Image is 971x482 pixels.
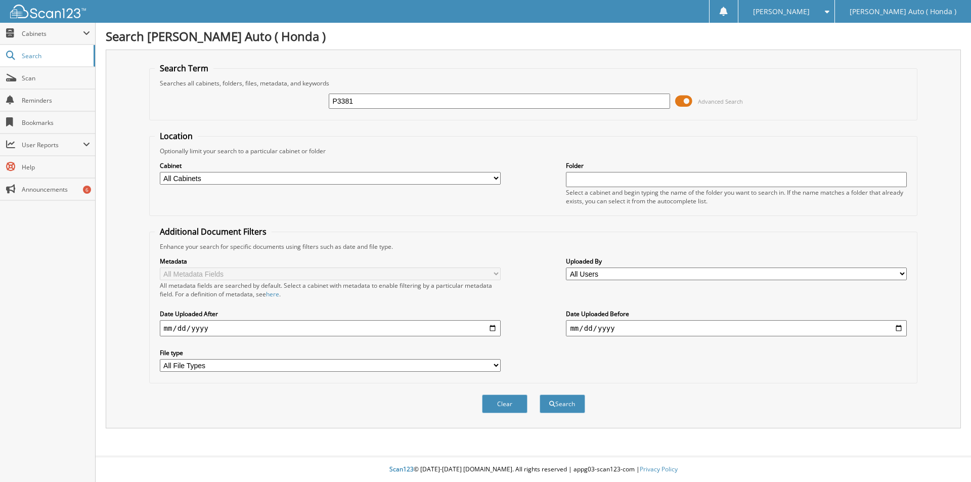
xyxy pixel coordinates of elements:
[22,74,90,82] span: Scan
[753,9,810,15] span: [PERSON_NAME]
[22,118,90,127] span: Bookmarks
[698,98,743,105] span: Advanced Search
[850,9,956,15] span: [PERSON_NAME] Auto ( Honda )
[22,141,83,149] span: User Reports
[155,242,912,251] div: Enhance your search for specific documents using filters such as date and file type.
[266,290,279,298] a: here
[155,226,272,237] legend: Additional Document Filters
[160,320,501,336] input: start
[22,52,89,60] span: Search
[160,281,501,298] div: All metadata fields are searched by default. Select a cabinet with metadata to enable filtering b...
[389,465,414,473] span: Scan123
[160,257,501,266] label: Metadata
[155,130,198,142] legend: Location
[566,310,907,318] label: Date Uploaded Before
[566,257,907,266] label: Uploaded By
[160,310,501,318] label: Date Uploaded After
[96,457,971,482] div: © [DATE]-[DATE] [DOMAIN_NAME]. All rights reserved | appg03-scan123-com |
[566,188,907,205] div: Select a cabinet and begin typing the name of the folder you want to search in. If the name match...
[920,433,971,482] iframe: Chat Widget
[22,29,83,38] span: Cabinets
[482,395,527,413] button: Clear
[540,395,585,413] button: Search
[155,63,213,74] legend: Search Term
[566,320,907,336] input: end
[160,348,501,357] label: File type
[106,28,961,45] h1: Search [PERSON_NAME] Auto ( Honda )
[10,5,86,18] img: scan123-logo-white.svg
[640,465,678,473] a: Privacy Policy
[566,161,907,170] label: Folder
[22,185,90,194] span: Announcements
[155,79,912,87] div: Searches all cabinets, folders, files, metadata, and keywords
[160,161,501,170] label: Cabinet
[155,147,912,155] div: Optionally limit your search to a particular cabinet or folder
[83,186,91,194] div: 6
[22,163,90,171] span: Help
[22,96,90,105] span: Reminders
